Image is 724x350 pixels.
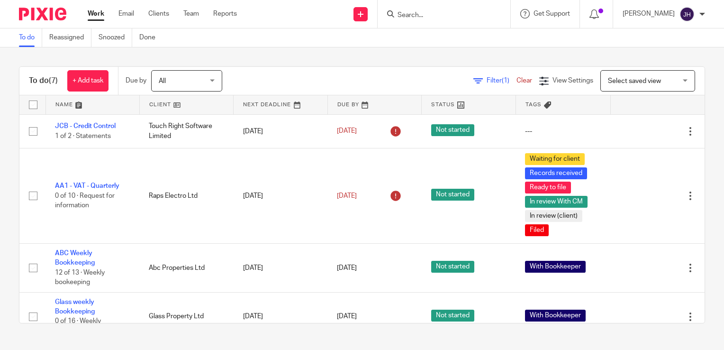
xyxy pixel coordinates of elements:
[525,261,586,273] span: With Bookkeeper
[55,183,119,189] a: AA1 - VAT - Quarterly
[55,250,95,266] a: ABC Weekly Bookkeeping
[337,128,357,135] span: [DATE]
[623,9,675,18] p: [PERSON_NAME]
[29,76,58,86] h1: To do
[55,133,111,139] span: 1 of 2 · Statements
[55,269,105,286] span: 12 of 13 · Weekly bookeeping
[183,9,199,18] a: Team
[608,78,661,84] span: Select saved view
[19,8,66,20] img: Pixie
[148,9,169,18] a: Clients
[139,28,163,47] a: Done
[234,292,327,341] td: [DATE]
[213,9,237,18] a: Reports
[525,224,549,236] span: Filed
[525,310,586,322] span: With Bookkeeper
[487,77,516,84] span: Filter
[337,313,357,320] span: [DATE]
[55,123,116,129] a: JCB - Credit Control
[525,210,582,222] span: In review (client)
[552,77,593,84] span: View Settings
[139,243,233,292] td: Abc Properties Ltd
[337,193,357,199] span: [DATE]
[55,299,95,315] a: Glass weekly Bookkeeping
[525,153,585,165] span: Waiting for client
[534,10,570,17] span: Get Support
[337,265,357,271] span: [DATE]
[397,11,482,20] input: Search
[431,261,474,273] span: Not started
[88,9,104,18] a: Work
[431,189,474,201] span: Not started
[55,318,101,335] span: 0 of 16 · Weekly Bookkeeping
[525,182,571,193] span: Ready to file
[431,310,474,322] span: Not started
[525,167,587,179] span: Records received
[234,148,327,243] td: [DATE]
[49,28,91,47] a: Reassigned
[139,114,233,148] td: Touch Right Software Limited
[234,114,327,148] td: [DATE]
[67,70,109,92] a: + Add task
[19,28,42,47] a: To do
[126,76,146,85] p: Due by
[118,9,134,18] a: Email
[139,292,233,341] td: Glass Property Ltd
[431,124,474,136] span: Not started
[139,148,233,243] td: Raps Electro Ltd
[516,77,532,84] a: Clear
[525,196,588,208] span: In review With CM
[525,102,542,107] span: Tags
[55,193,115,209] span: 0 of 10 · Request for information
[679,7,695,22] img: svg%3E
[502,77,509,84] span: (1)
[159,78,166,84] span: All
[234,243,327,292] td: [DATE]
[49,77,58,84] span: (7)
[525,127,601,136] div: ---
[99,28,132,47] a: Snoozed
